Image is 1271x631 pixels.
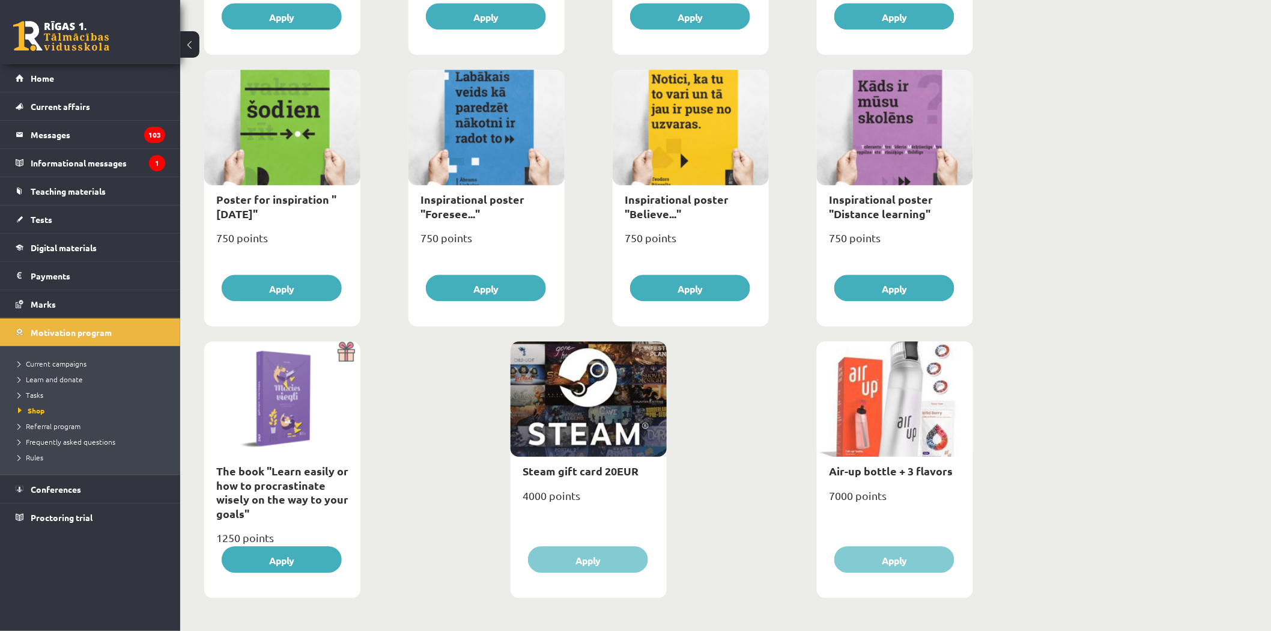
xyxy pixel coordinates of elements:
[31,270,70,281] font: Payments
[678,282,703,294] font: Apply
[31,129,70,140] font: Messages
[16,262,165,290] a: Payments
[16,234,165,261] a: Digital materials
[882,10,907,23] font: Apply
[16,64,165,92] a: Home
[222,3,342,30] button: Apply
[829,464,953,478] a: Air-up bottle + 3 flavors
[31,242,97,253] font: Digital materials
[18,374,168,385] a: Learn and donate
[31,73,54,84] font: Home
[26,437,115,447] font: Frequently asked questions
[829,192,933,220] a: Inspirational poster "Distance learning"
[630,275,750,302] button: Apply
[473,282,499,294] font: Apply
[523,464,639,478] a: Steam gift card 20EUR
[216,192,336,220] a: Poster for inspiration "[DATE]"
[18,358,168,369] a: Current campaigns
[16,149,165,177] a: Informational messages1
[18,405,168,416] a: Shop
[31,484,81,495] font: Conferences
[18,421,168,431] a: Referral program
[31,512,93,523] font: Proctoring trial
[16,121,165,148] a: Messages103
[28,406,44,415] font: Shop
[882,553,907,566] font: Apply
[31,214,52,225] font: Tests
[630,3,750,30] button: Apply
[31,327,112,338] font: Motivation program
[18,452,168,463] a: Rules
[829,231,881,244] font: 750 points
[426,3,546,30] button: Apply
[26,421,80,431] font: Referral program
[16,290,165,318] a: Marks
[625,231,676,244] font: 750 points
[426,275,546,302] button: Apply
[333,341,360,362] img: Gift with a surprise
[420,192,524,220] a: Inspirational poster "Foresee..."
[269,553,294,566] font: Apply
[31,186,106,197] font: Teaching materials
[575,553,601,566] font: Apply
[155,158,159,168] font: 1
[16,206,165,233] a: Tests
[528,546,648,573] button: Apply
[420,231,472,244] font: 750 points
[216,231,268,244] font: 750 points
[625,192,729,220] a: Inspirational poster "Believe..."
[269,282,294,294] font: Apply
[834,275,954,302] button: Apply
[269,10,294,23] font: Apply
[473,10,499,23] font: Apply
[16,93,165,120] a: Current affairs
[829,489,887,502] font: 7000 points
[31,157,127,168] font: Informational messages
[16,475,165,503] a: Conferences
[148,130,161,139] font: 103
[523,489,580,502] font: 4000 points
[16,504,165,531] a: Proctoring trial
[216,531,274,544] font: 1250 points
[222,546,342,573] button: Apply
[18,389,168,400] a: Tasks
[31,101,90,112] font: Current affairs
[26,390,43,400] font: Tasks
[834,546,954,573] button: Apply
[18,436,168,447] a: Frequently asked questions
[13,21,109,51] a: Riga 1st Distance Learning Secondary School
[31,299,56,309] font: Marks
[216,464,348,520] a: The book "Learn easily or how to procrastinate wisely on the way to your goals"
[882,282,907,294] font: Apply
[16,319,165,346] a: Motivation program
[26,359,86,368] font: Current campaigns
[26,453,43,462] font: Rules
[26,374,83,384] font: Learn and donate
[678,10,703,23] font: Apply
[834,3,954,30] button: Apply
[16,177,165,205] a: Teaching materials
[222,275,342,302] button: Apply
